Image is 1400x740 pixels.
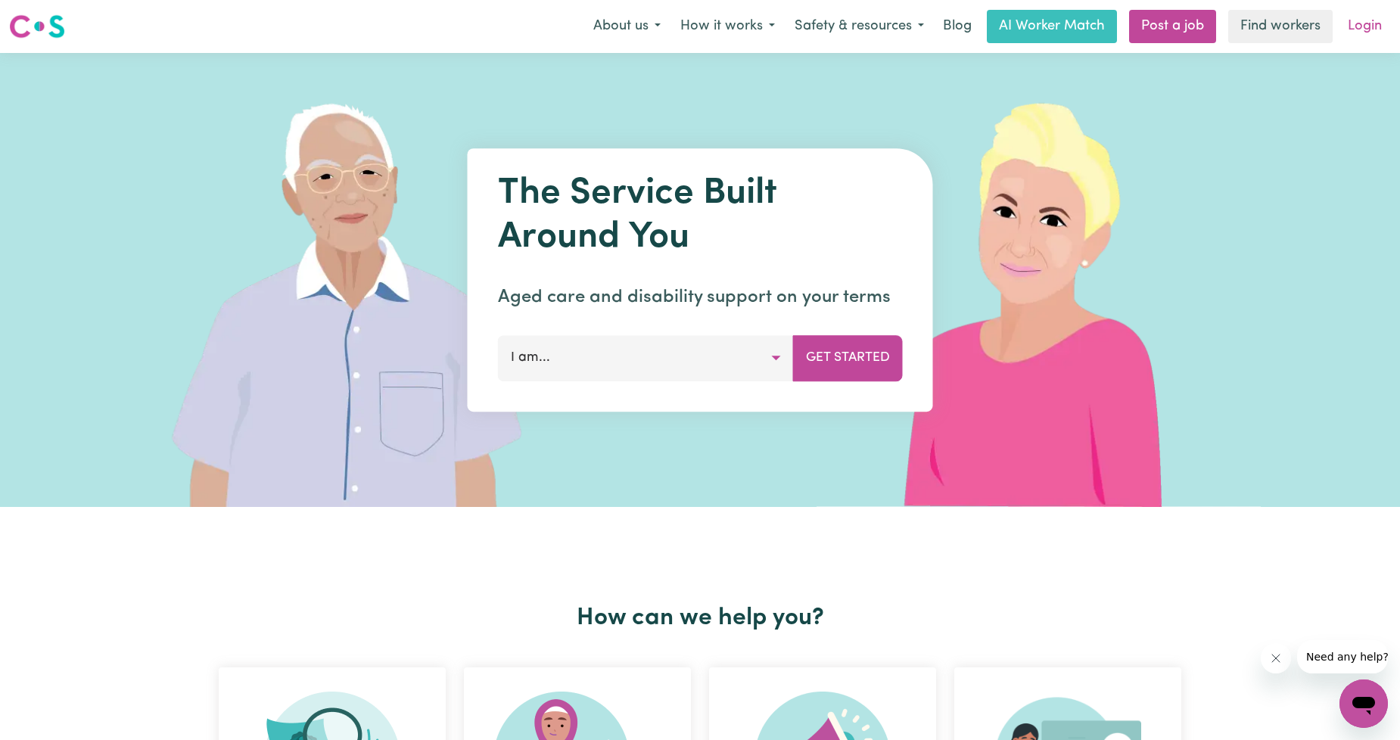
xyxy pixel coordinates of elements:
iframe: Close message [1261,643,1291,673]
a: Blog [934,10,981,43]
p: Aged care and disability support on your terms [498,284,903,311]
a: Post a job [1129,10,1216,43]
button: How it works [670,11,785,42]
span: Need any help? [9,11,92,23]
iframe: Button to launch messaging window [1339,679,1388,728]
h1: The Service Built Around You [498,173,903,260]
iframe: Message from company [1297,640,1388,673]
a: Find workers [1228,10,1333,43]
button: About us [583,11,670,42]
a: Login [1339,10,1391,43]
h2: How can we help you? [210,604,1190,633]
button: Safety & resources [785,11,934,42]
a: AI Worker Match [987,10,1117,43]
button: I am... [498,335,794,381]
img: Careseekers logo [9,13,65,40]
a: Careseekers logo [9,9,65,44]
button: Get Started [793,335,903,381]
